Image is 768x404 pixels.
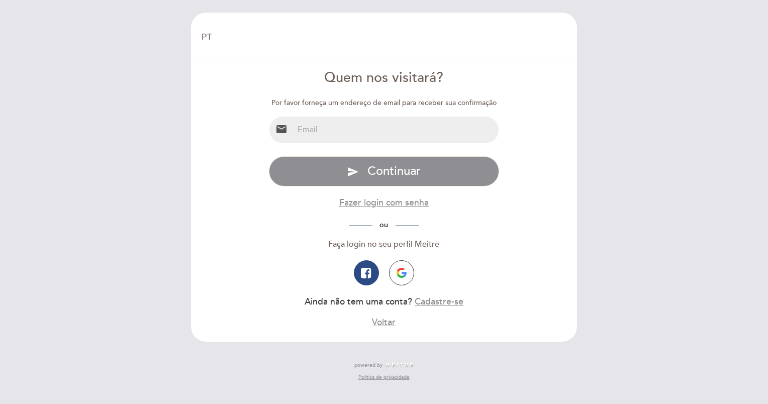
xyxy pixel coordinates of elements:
img: MEITRE [385,363,414,368]
i: email [275,123,287,135]
span: Continuar [367,164,421,178]
span: powered by [354,362,382,369]
a: powered by [354,362,414,369]
div: Por favor forneça um endereço de email para receber sua confirmação [269,98,500,108]
span: ou [372,221,396,229]
button: send Continuar [269,156,500,186]
span: Ainda não tem uma conta? [305,296,412,307]
i: send [347,166,359,178]
button: Fazer login com senha [339,196,429,209]
img: icon-google.png [397,268,407,278]
button: Cadastre-se [415,295,463,308]
div: Quem nos visitará? [269,68,500,88]
button: Voltar [372,316,396,329]
input: Email [294,117,499,143]
a: Política de privacidade [358,374,410,381]
div: Faça login no seu perfil Meitre [269,239,500,250]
